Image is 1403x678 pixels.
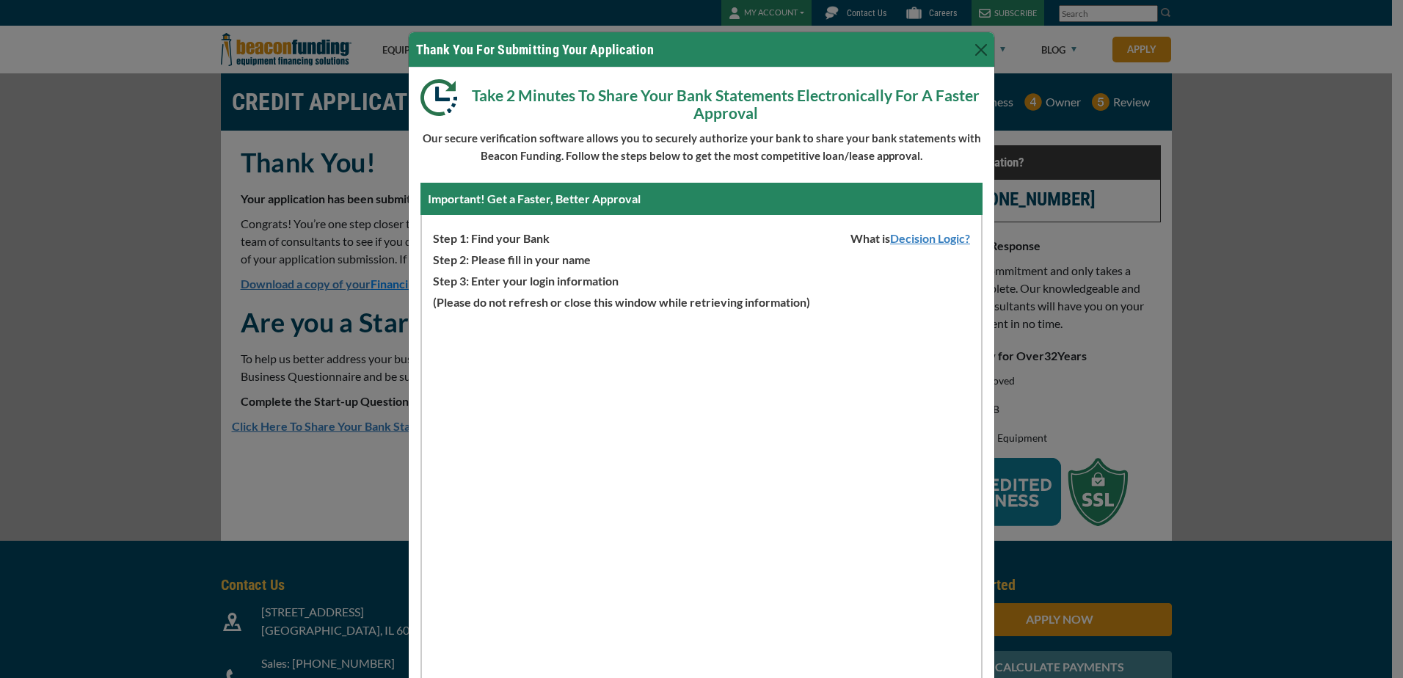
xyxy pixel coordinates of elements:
span: Step 1: Find your Bank [422,226,550,247]
div: Important! Get a Faster, Better Approval [420,183,983,215]
span: What is [839,226,981,247]
img: Modal DL Clock [420,79,468,116]
a: Decision Logic? [890,231,981,245]
p: Our secure verification software allows you to securely authorize your bank to share your bank st... [420,129,983,164]
p: Step 3: Enter your login information [422,269,981,290]
button: Close [969,38,993,62]
p: Take 2 Minutes To Share Your Bank Statements Electronically For A Faster Approval [420,79,983,122]
p: Step 2: Please fill in your name [422,247,981,269]
p: (Please do not refresh or close this window while retrieving information) [422,290,981,311]
h4: Thank You For Submitting Your Application [416,40,654,59]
